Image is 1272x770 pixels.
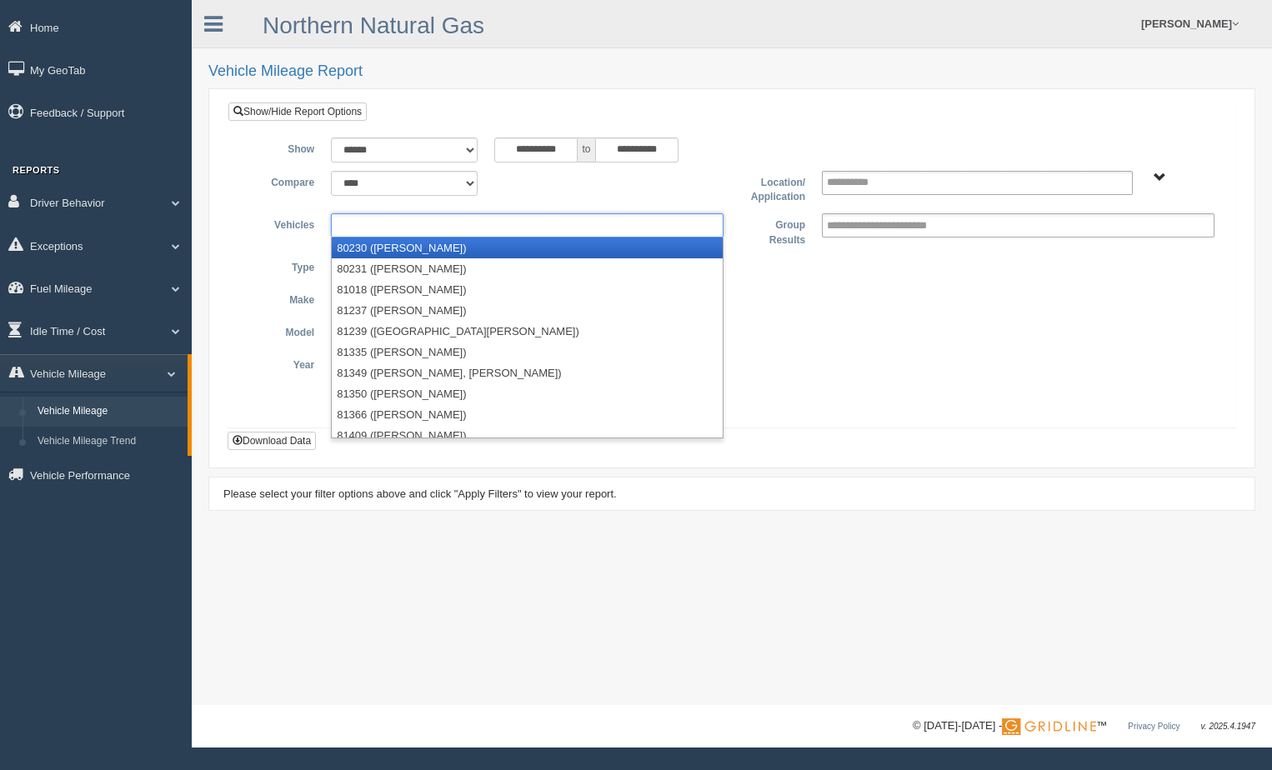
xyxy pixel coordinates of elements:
[332,258,723,279] li: 80231 ([PERSON_NAME])
[332,279,723,300] li: 81018 ([PERSON_NAME])
[332,237,723,258] li: 80230 ([PERSON_NAME])
[1002,718,1096,735] img: Gridline
[241,353,323,373] label: Year
[30,427,188,457] a: Vehicle Mileage Trend
[30,397,188,427] a: Vehicle Mileage
[1201,722,1255,731] span: v. 2025.4.1947
[263,12,484,38] a: Northern Natural Gas
[332,425,723,446] li: 81409 ([PERSON_NAME])
[332,342,723,362] li: 81335 ([PERSON_NAME])
[332,300,723,321] li: 81237 ([PERSON_NAME])
[241,288,323,308] label: Make
[228,432,316,450] button: Download Data
[241,256,323,276] label: Type
[332,362,723,383] li: 81349 ([PERSON_NAME], [PERSON_NAME])
[332,383,723,404] li: 81350 ([PERSON_NAME])
[241,321,323,341] label: Model
[332,321,723,342] li: 81239 ([GEOGRAPHIC_DATA][PERSON_NAME])
[1128,722,1179,731] a: Privacy Policy
[241,171,323,191] label: Compare
[228,102,367,121] a: Show/Hide Report Options
[913,717,1255,735] div: © [DATE]-[DATE] - ™
[208,63,1255,80] h2: Vehicle Mileage Report
[241,137,323,157] label: Show
[332,404,723,425] li: 81366 ([PERSON_NAME])
[732,213,814,247] label: Group Results
[732,171,814,205] label: Location/ Application
[578,137,594,162] span: to
[241,213,323,233] label: Vehicles
[223,487,617,500] span: Please select your filter options above and click "Apply Filters" to view your report.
